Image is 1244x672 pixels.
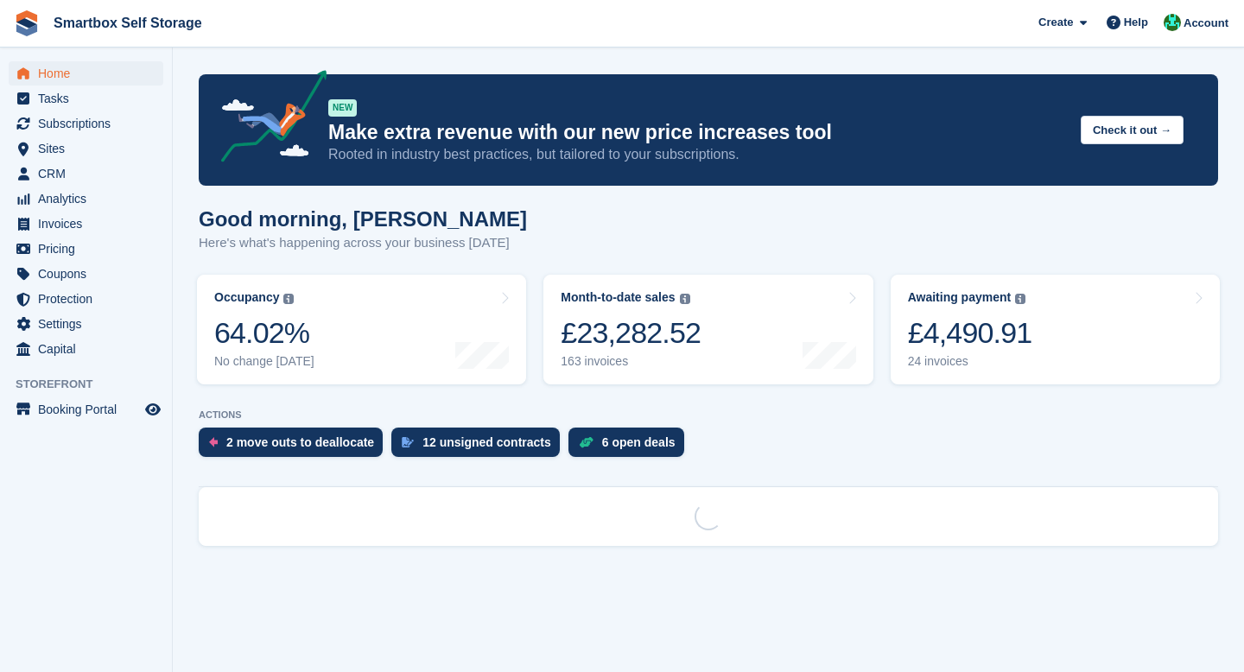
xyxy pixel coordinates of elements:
span: Account [1184,15,1228,32]
a: menu [9,136,163,161]
img: icon-info-grey-7440780725fd019a000dd9b08b2336e03edf1995a4989e88bcd33f0948082b44.svg [1015,294,1025,304]
span: Coupons [38,262,142,286]
a: menu [9,86,163,111]
img: stora-icon-8386f47178a22dfd0bd8f6a31ec36ba5ce8667c1dd55bd0f319d3a0aa187defe.svg [14,10,40,36]
span: Storefront [16,376,172,393]
div: Occupancy [214,290,279,305]
span: Subscriptions [38,111,142,136]
a: menu [9,61,163,86]
a: menu [9,397,163,422]
img: contract_signature_icon-13c848040528278c33f63329250d36e43548de30e8caae1d1a13099fd9432cc5.svg [402,437,414,447]
span: Pricing [38,237,142,261]
div: NEW [328,99,357,117]
div: Month-to-date sales [561,290,675,305]
span: Create [1038,14,1073,31]
p: ACTIONS [199,409,1218,421]
p: Rooted in industry best practices, but tailored to your subscriptions. [328,145,1067,164]
div: £23,282.52 [561,315,701,351]
span: Invoices [38,212,142,236]
div: No change [DATE] [214,354,314,369]
a: menu [9,312,163,336]
a: Occupancy 64.02% No change [DATE] [197,275,526,384]
a: Preview store [143,399,163,420]
span: CRM [38,162,142,186]
button: Check it out → [1081,116,1184,144]
img: icon-info-grey-7440780725fd019a000dd9b08b2336e03edf1995a4989e88bcd33f0948082b44.svg [283,294,294,304]
div: 12 unsigned contracts [422,435,551,449]
span: Booking Portal [38,397,142,422]
img: Elinor Shepherd [1164,14,1181,31]
div: 64.02% [214,315,314,351]
div: £4,490.91 [908,315,1032,351]
a: menu [9,337,163,361]
div: Awaiting payment [908,290,1012,305]
div: 24 invoices [908,354,1032,369]
div: 2 move outs to deallocate [226,435,374,449]
div: 163 invoices [561,354,701,369]
a: Month-to-date sales £23,282.52 163 invoices [543,275,873,384]
a: 6 open deals [568,428,693,466]
a: menu [9,162,163,186]
img: deal-1b604bf984904fb50ccaf53a9ad4b4a5d6e5aea283cecdc64d6e3604feb123c2.svg [579,436,593,448]
a: menu [9,187,163,211]
a: Awaiting payment £4,490.91 24 invoices [891,275,1220,384]
span: Sites [38,136,142,161]
span: Settings [38,312,142,336]
span: Capital [38,337,142,361]
a: menu [9,262,163,286]
a: menu [9,212,163,236]
span: Analytics [38,187,142,211]
a: Smartbox Self Storage [47,9,209,37]
a: 2 move outs to deallocate [199,428,391,466]
a: menu [9,111,163,136]
div: 6 open deals [602,435,676,449]
img: price-adjustments-announcement-icon-8257ccfd72463d97f412b2fc003d46551f7dbcb40ab6d574587a9cd5c0d94... [206,70,327,168]
span: Help [1124,14,1148,31]
span: Tasks [38,86,142,111]
h1: Good morning, [PERSON_NAME] [199,207,527,231]
img: icon-info-grey-7440780725fd019a000dd9b08b2336e03edf1995a4989e88bcd33f0948082b44.svg [680,294,690,304]
a: menu [9,287,163,311]
p: Here's what's happening across your business [DATE] [199,233,527,253]
span: Protection [38,287,142,311]
a: menu [9,237,163,261]
span: Home [38,61,142,86]
img: move_outs_to_deallocate_icon-f764333ba52eb49d3ac5e1228854f67142a1ed5810a6f6cc68b1a99e826820c5.svg [209,437,218,447]
a: 12 unsigned contracts [391,428,568,466]
p: Make extra revenue with our new price increases tool [328,120,1067,145]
